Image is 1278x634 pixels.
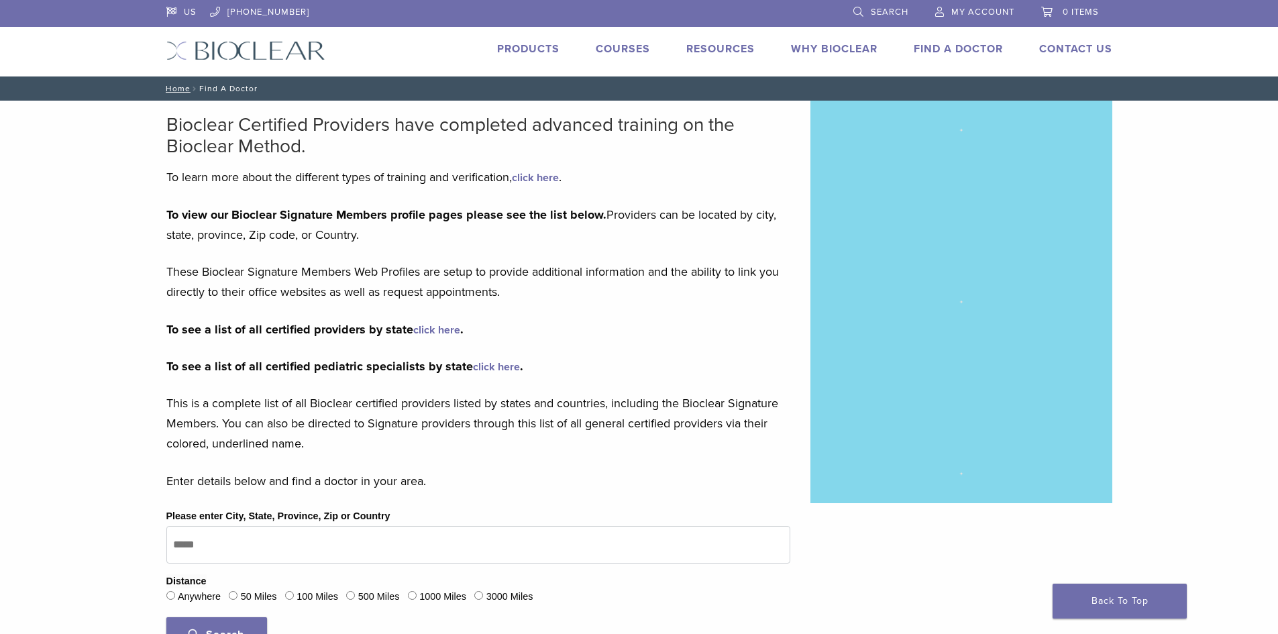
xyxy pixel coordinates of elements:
span: 0 items [1063,7,1099,17]
label: Anywhere [178,590,221,604]
span: / [191,85,199,92]
span: My Account [951,7,1014,17]
a: Home [162,84,191,93]
a: Resources [686,42,755,56]
a: Courses [596,42,650,56]
p: This is a complete list of all Bioclear certified providers listed by states and countries, inclu... [166,393,790,454]
a: click here [413,323,460,337]
p: Providers can be located by city, state, province, Zip code, or Country. [166,205,790,245]
a: Back To Top [1053,584,1187,619]
a: click here [473,360,520,374]
p: These Bioclear Signature Members Web Profiles are setup to provide additional information and the... [166,262,790,302]
span: Search [871,7,908,17]
strong: To see a list of all certified providers by state . [166,322,464,337]
a: Why Bioclear [791,42,877,56]
img: Bioclear [166,41,325,60]
legend: Distance [166,574,207,589]
label: Please enter City, State, Province, Zip or Country [166,509,390,524]
a: click here [512,171,559,184]
strong: To see a list of all certified pediatric specialists by state . [166,359,523,374]
a: Products [497,42,560,56]
label: 3000 Miles [486,590,533,604]
h2: Bioclear Certified Providers have completed advanced training on the Bioclear Method. [166,114,790,157]
label: 500 Miles [358,590,400,604]
a: Contact Us [1039,42,1112,56]
nav: Find A Doctor [156,76,1122,101]
strong: To view our Bioclear Signature Members profile pages please see the list below. [166,207,606,222]
label: 50 Miles [241,590,277,604]
label: 100 Miles [297,590,338,604]
label: 1000 Miles [419,590,466,604]
a: Find A Doctor [914,42,1003,56]
p: Enter details below and find a doctor in your area. [166,471,790,491]
p: To learn more about the different types of training and verification, . [166,167,790,187]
